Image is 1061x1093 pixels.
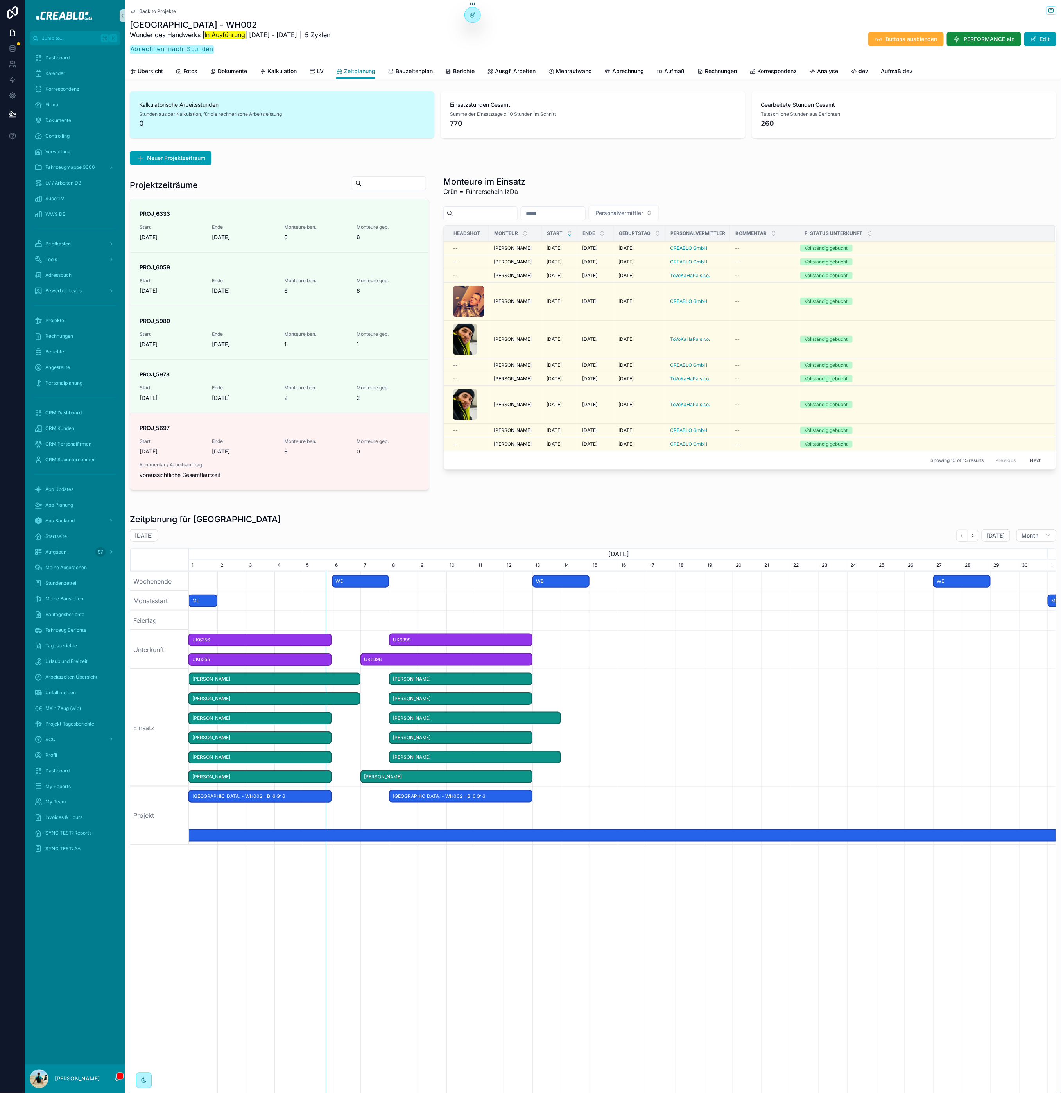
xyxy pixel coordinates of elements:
[45,783,71,790] span: My Reports
[987,532,1005,539] span: [DATE]
[761,101,1047,109] span: Gearbeitete Stunden Gesamt
[140,331,203,337] span: Start
[453,389,477,420] img: e217edbe-02de-4ebb-9cfc-9549acf537c6.jpg
[30,717,120,731] a: Projekt Tagesberichte
[31,9,119,22] img: App logo
[45,736,56,743] span: SCC
[453,245,458,251] span: --
[212,438,275,444] span: Ende
[284,224,347,230] span: Monteure ben.
[45,410,82,416] span: CRM Dashboard
[1022,532,1039,539] span: Month
[547,298,562,305] span: [DATE]
[735,245,740,251] span: --
[817,67,838,75] span: Analyse
[45,799,66,805] span: My Team
[45,70,65,77] span: Kalender
[45,349,64,355] span: Berichte
[735,230,767,237] span: Kommentar
[453,67,475,75] span: Berichte
[30,268,120,282] a: Adressbuch
[670,427,707,434] a: CREABLO GmbH
[388,64,433,80] a: Bauzeitenplan
[757,67,797,75] span: Korrespondenz
[30,654,120,668] a: Urlaub und Freizeit
[140,425,170,431] strong: PROJ_5697
[805,230,863,237] span: F: Status Unterkunft
[357,287,419,295] span: 6
[95,547,106,557] div: 97
[548,64,592,80] a: Mehraufwand
[357,331,419,337] span: Monteure gep.
[45,643,77,649] span: Tagesberichte
[582,230,595,237] span: Ende
[868,32,944,46] button: Buttons ausblenden
[357,394,419,402] span: 2
[547,427,562,434] span: [DATE]
[761,111,841,117] span: Tatsächliche Stunden aus Berichten
[735,272,740,279] span: --
[805,401,848,408] div: Vollständig gebucht
[45,830,91,837] span: SYNC TEST: Reports
[30,421,120,435] a: CRM Kunden
[30,639,120,653] a: Tagesberichte
[130,30,330,39] p: Wunder des Handwerks | | [DATE] - [DATE] | 5 Zyklen
[45,364,70,371] span: Angestellte
[284,394,347,402] span: 2
[45,690,76,696] span: Unfall melden
[30,51,120,65] a: Dashboard
[45,164,95,170] span: Fahrzeugmappe 3000
[582,259,597,265] span: [DATE]
[670,298,707,305] span: CREABLO GmbH
[30,345,120,359] a: Berichte
[670,336,710,342] span: ToVoKaHaPa s.r.o.
[284,233,347,241] span: 6
[45,611,84,618] span: Bautagesberichte
[30,176,120,190] a: LV / Arbeiten DB
[494,336,532,342] span: [PERSON_NAME]
[30,514,120,528] a: App Backend
[139,118,425,129] span: 0
[396,67,433,75] span: Bauzeitenplan
[357,224,419,230] span: Monteure gep.
[140,278,203,284] span: Start
[45,502,73,508] span: App Planung
[30,811,120,825] a: Invoices & Hours
[612,67,644,75] span: Abrechnung
[547,272,562,279] span: [DATE]
[140,210,170,217] strong: PROJ_6333
[881,64,912,80] a: Aufmaß dev
[140,371,170,378] strong: PROJ_5978
[357,340,419,348] span: 1
[30,498,120,512] a: App Planung
[45,288,82,294] span: Bewerber Leads
[547,336,562,342] span: [DATE]
[140,340,203,348] span: [DATE]
[582,245,597,251] span: [DATE]
[670,362,707,368] span: CREABLO GmbH
[45,815,82,821] span: Invoices & Hours
[618,362,634,368] span: [DATE]
[547,376,562,382] span: [DATE]
[494,259,532,265] span: [PERSON_NAME]
[140,264,170,271] strong: PROJ_6059
[138,67,163,75] span: Übersicht
[30,795,120,809] a: My Team
[443,176,525,187] h1: Monteure im Einsatz
[495,67,536,75] span: Ausgf. Arbeiten
[735,298,740,305] span: --
[284,438,347,444] span: Monteure ben.
[45,596,83,602] span: Meine Baustellen
[547,362,562,368] span: [DATE]
[260,64,297,80] a: Kalkulation
[664,67,685,75] span: Aufmaß
[618,376,634,382] span: [DATE]
[45,195,64,202] span: SuperLV
[453,259,458,265] span: --
[45,768,70,774] span: Dashboard
[805,375,848,382] div: Vollständig gebucht
[130,45,214,54] code: Abrechnen nach Stunden
[670,441,707,447] a: CREABLO GmbH
[619,230,651,237] span: Geburtstag
[582,401,597,408] span: [DATE]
